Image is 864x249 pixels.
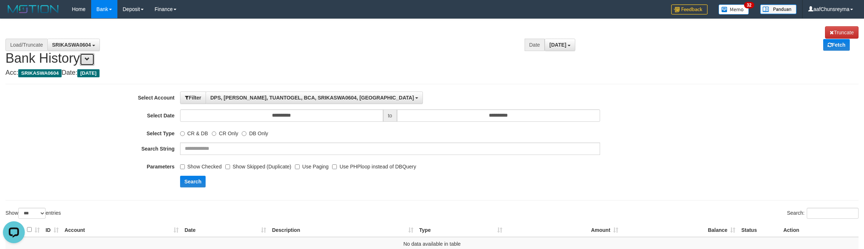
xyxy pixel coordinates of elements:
th: Status [738,223,780,237]
th: : activate to sort column ascending [24,223,43,237]
span: [DATE] [549,42,566,48]
label: Use Paging [295,160,328,170]
span: to [383,109,397,122]
th: Date: activate to sort column ascending [182,223,269,237]
img: Feedback.jpg [671,4,708,15]
a: Truncate [825,26,859,39]
span: SRIKASWA0604 [18,69,62,77]
h1: Bank History [5,26,859,66]
input: Show Skipped (Duplicate) [225,164,230,169]
label: Show entries [5,208,61,219]
button: SRIKASWA0604 [47,39,100,51]
label: Search: [787,208,859,219]
h4: Acc: Date: [5,69,859,77]
img: Button%20Memo.svg [719,4,749,15]
th: Balance: activate to sort column ascending [621,223,738,237]
img: MOTION_logo.png [5,4,61,15]
th: Description: activate to sort column ascending [269,223,416,237]
th: Type: activate to sort column ascending [416,223,505,237]
button: Filter [180,92,206,104]
button: DPS, [PERSON_NAME], TUANTOGEL, BCA, SRIKASWA0604, [GEOGRAPHIC_DATA] [206,92,423,104]
a: Fetch [823,39,850,51]
button: Search [180,176,206,187]
div: Load/Truncate [5,39,47,51]
button: Open LiveChat chat widget [3,3,25,25]
div: Date [525,39,545,51]
th: Action [781,223,859,237]
input: Use PHPloop instead of DBQuery [332,164,337,169]
select: Showentries [18,208,46,219]
th: Account: activate to sort column ascending [62,223,182,237]
img: panduan.png [760,4,797,14]
label: Show Checked [180,160,222,170]
button: [DATE] [545,39,575,51]
span: DPS, [PERSON_NAME], TUANTOGEL, BCA, SRIKASWA0604, [GEOGRAPHIC_DATA] [210,95,414,101]
th: ID: activate to sort column ascending [43,223,62,237]
label: Use PHPloop instead of DBQuery [332,160,416,170]
label: Show Skipped (Duplicate) [225,160,291,170]
span: [DATE] [77,69,100,77]
label: DB Only [242,127,268,137]
th: Amount: activate to sort column ascending [505,223,621,237]
input: CR Only [212,131,217,136]
span: 32 [744,2,754,8]
input: DB Only [242,131,246,136]
input: Search: [807,208,859,219]
span: SRIKASWA0604 [52,42,91,48]
label: CR Only [212,127,238,137]
input: CR & DB [180,131,185,136]
input: Show Checked [180,164,185,169]
input: Use Paging [295,164,300,169]
label: CR & DB [180,127,208,137]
